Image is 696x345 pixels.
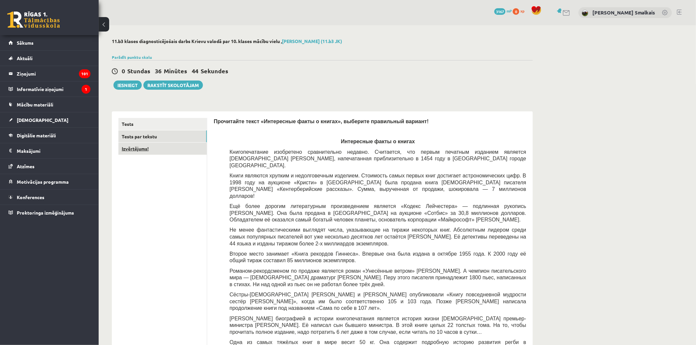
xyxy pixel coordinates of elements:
a: Tests par tekstu [118,130,207,143]
span: Proktoringa izmēģinājums [17,210,74,216]
a: Parādīt punktu skalu [112,55,152,60]
span: Книгопечатание изобретено сравнительно недавно. Считается, что первым печатным изданием является ... [230,149,526,168]
span: [PERSON_NAME] биографией в истории книгопечатания является история жизни [DEMOGRAPHIC_DATA] премь... [230,316,526,335]
span: Sekundes [201,67,228,75]
span: Ещё более дорогим литературным произведением является «Кодекс Лейчестера» — подлинная рукопись [P... [230,203,526,222]
a: Izvērtējums! [118,143,207,155]
span: 0 [122,67,125,75]
a: Aktuāli [9,51,90,66]
span: 36 [155,67,162,75]
span: Mācību materiāli [17,102,53,107]
a: Motivācijas programma [9,174,90,189]
legend: Ziņojumi [17,66,90,81]
span: Atzīmes [17,163,35,169]
a: Tests [118,118,207,130]
h2: 11.b3 klases diagnosticējošais darbs Krievu valodā par 10. klases mācību vielu , [112,38,533,44]
a: 0 xp [513,8,528,13]
a: Maksājumi [9,143,90,158]
span: Sākums [17,40,34,46]
a: Informatīvie ziņojumi1 [9,81,90,97]
button: Iesniegt [113,80,142,90]
a: Proktoringa izmēģinājums [9,205,90,220]
a: [PERSON_NAME] Smalkais [593,9,655,16]
span: Konferences [17,194,44,200]
span: 3167 [494,8,506,15]
span: Minūtes [164,67,187,75]
span: [DEMOGRAPHIC_DATA] [17,117,68,123]
span: 0 [513,8,519,15]
a: Rakstīt skolotājam [143,80,203,90]
i: 1 [82,85,90,94]
legend: Informatīvie ziņojumi [17,81,90,97]
a: Mācību materiāli [9,97,90,112]
a: Konferences [9,190,90,205]
span: Интересные факты о книгах [341,139,415,144]
a: [PERSON_NAME] (11.b3 JK) [282,38,342,44]
span: Книги являются хрупким и недолговечным изделием. Стоимость самых первых книг достигает астрономич... [230,173,526,199]
span: Романом-рекордсменом по продаже является роман «Унесённые ветром» [PERSON_NAME]. А чемпион писате... [230,268,526,287]
legend: Maksājumi [17,143,90,158]
span: 44 [192,67,198,75]
a: Atzīmes [9,159,90,174]
span: Не менее фантастическими выглядят числа, указывающие на тиражи некоторых книг. Абсолютным лидером... [230,227,526,246]
span: mP [507,8,512,13]
span: Digitālie materiāli [17,132,56,138]
span: Motivācijas programma [17,179,69,185]
a: Digitālie materiāli [9,128,90,143]
img: Guntis Smalkais [582,10,588,16]
span: Aktuāli [17,55,33,61]
span: Второе место занимает «Книга рекордов Гиннеса». Впервые она была издана в октябре 1955 года. К 20... [230,251,526,264]
span: Прочитайте текст «Интересные факты о книгах», выберите правильный вариант! [214,119,429,124]
a: Rīgas 1. Tālmācības vidusskola [7,11,60,28]
a: Ziņojumi101 [9,66,90,81]
span: xp [520,8,525,13]
span: Сёстры-[DEMOGRAPHIC_DATA] [PERSON_NAME] и [PERSON_NAME] опубликовали «Книгу повседневной мудрости... [230,292,526,311]
a: Sākums [9,35,90,50]
span: Stundas [127,67,150,75]
a: 3167 mP [494,8,512,13]
a: [DEMOGRAPHIC_DATA] [9,112,90,127]
i: 101 [79,69,90,78]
